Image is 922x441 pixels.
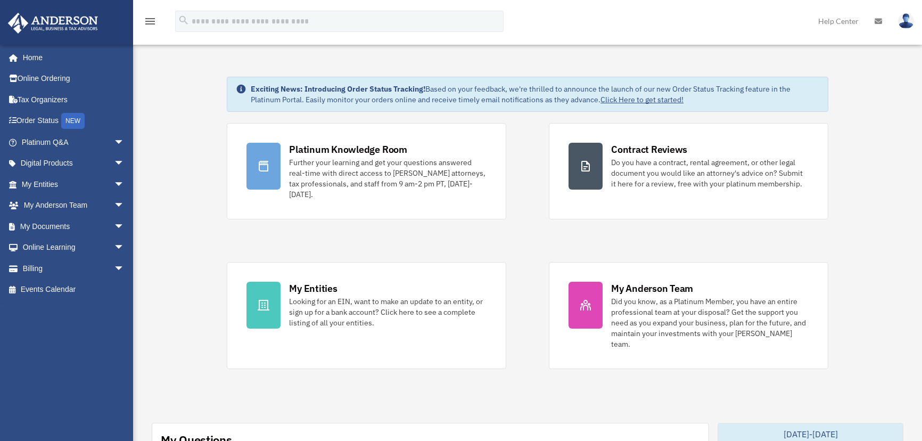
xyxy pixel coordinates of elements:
a: Platinum Knowledge Room Further your learning and get your questions answered real-time with dire... [227,123,506,219]
a: My Entitiesarrow_drop_down [7,174,141,195]
div: Contract Reviews [611,143,687,156]
a: Online Ordering [7,68,141,89]
span: arrow_drop_down [114,258,135,280]
a: My Entities Looking for an EIN, want to make an update to an entity, or sign up for a bank accoun... [227,262,506,369]
div: Did you know, as a Platinum Member, you have an entire professional team at your disposal? Get th... [611,296,809,349]
a: My Anderson Teamarrow_drop_down [7,195,141,216]
img: User Pic [898,13,914,29]
span: arrow_drop_down [114,237,135,259]
div: Platinum Knowledge Room [289,143,407,156]
a: Home [7,47,135,68]
div: Based on your feedback, we're thrilled to announce the launch of our new Order Status Tracking fe... [251,84,819,105]
div: Further your learning and get your questions answered real-time with direct access to [PERSON_NAM... [289,157,487,200]
a: Tax Organizers [7,89,141,110]
span: arrow_drop_down [114,153,135,175]
strong: Exciting News: Introducing Order Status Tracking! [251,84,425,94]
div: Looking for an EIN, want to make an update to an entity, or sign up for a bank account? Click her... [289,296,487,328]
a: menu [144,19,157,28]
div: My Entities [289,282,337,295]
a: Click Here to get started! [600,95,684,104]
div: My Anderson Team [611,282,693,295]
a: Events Calendar [7,279,141,300]
a: My Documentsarrow_drop_down [7,216,141,237]
img: Anderson Advisors Platinum Portal [5,13,101,34]
div: Do you have a contract, rental agreement, or other legal document you would like an attorney's ad... [611,157,809,189]
span: arrow_drop_down [114,195,135,217]
a: Billingarrow_drop_down [7,258,141,279]
span: arrow_drop_down [114,132,135,153]
a: Order StatusNEW [7,110,141,132]
span: arrow_drop_down [114,216,135,238]
a: My Anderson Team Did you know, as a Platinum Member, you have an entire professional team at your... [549,262,828,369]
a: Online Learningarrow_drop_down [7,237,141,258]
i: search [178,14,190,26]
i: menu [144,15,157,28]
div: NEW [61,113,85,129]
a: Contract Reviews Do you have a contract, rental agreement, or other legal document you would like... [549,123,828,219]
a: Platinum Q&Aarrow_drop_down [7,132,141,153]
span: arrow_drop_down [114,174,135,195]
a: Digital Productsarrow_drop_down [7,153,141,174]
